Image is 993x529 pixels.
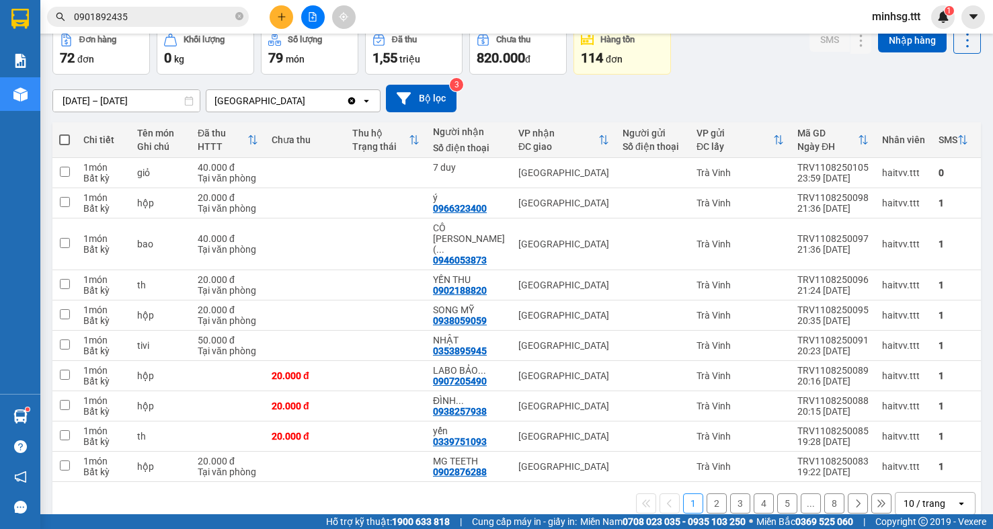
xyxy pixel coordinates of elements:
[882,239,925,249] div: haitvv.ttt
[361,95,372,106] svg: open
[623,128,683,138] div: Người gửi
[525,54,530,65] span: đ
[882,370,925,381] div: haitvv.ttt
[174,54,184,65] span: kg
[433,192,505,203] div: ý
[184,35,225,44] div: Khối lượng
[198,274,258,285] div: 20.000 đ
[797,345,869,356] div: 20:23 [DATE]
[697,401,784,411] div: Trà Vinh
[697,239,784,249] div: Trà Vinh
[863,514,865,529] span: |
[824,493,844,514] button: 8
[606,54,623,65] span: đơn
[469,26,567,75] button: Chưa thu820.000đ
[939,198,968,208] div: 1
[83,134,124,145] div: Chi tiết
[791,122,875,158] th: Toggle SortBy
[272,370,339,381] div: 20.000 đ
[580,514,746,529] span: Miền Nam
[518,401,609,411] div: [GEOGRAPHIC_DATA]
[939,134,957,145] div: SMS
[436,244,444,255] span: ...
[286,54,305,65] span: món
[198,315,258,326] div: Tại văn phòng
[157,26,254,75] button: Khối lượng0kg
[392,516,450,527] strong: 1900 633 818
[14,471,27,483] span: notification
[198,335,258,345] div: 50.000 đ
[882,431,925,442] div: haitvv.ttt
[518,198,609,208] div: [GEOGRAPHIC_DATA]
[137,340,184,351] div: tivi
[301,5,325,29] button: file-add
[518,167,609,178] div: [GEOGRAPHIC_DATA]
[797,244,869,255] div: 21:36 [DATE]
[399,54,420,65] span: triệu
[352,128,409,138] div: Thu hộ
[697,431,784,442] div: Trà Vinh
[13,54,28,68] img: solution-icon
[198,192,258,203] div: 20.000 đ
[518,310,609,321] div: [GEOGRAPHIC_DATA]
[904,497,945,510] div: 10 / trang
[697,198,784,208] div: Trà Vinh
[83,456,124,466] div: 1 món
[882,340,925,351] div: haitvv.ttt
[272,134,339,145] div: Chưa thu
[433,126,505,137] div: Người nhận
[797,141,858,152] div: Ngày ĐH
[918,517,928,526] span: copyright
[83,365,124,376] div: 1 món
[433,365,505,376] div: LABO BẢO KHANG
[472,514,577,529] span: Cung cấp máy in - giấy in:
[433,285,487,296] div: 0902188820
[83,436,124,447] div: Bất kỳ
[137,167,184,178] div: giỏ
[83,274,124,285] div: 1 món
[754,493,774,514] button: 4
[83,335,124,345] div: 1 món
[749,519,753,524] span: ⚪️
[137,431,184,442] div: th
[83,406,124,417] div: Bất kỳ
[272,401,339,411] div: 20.000 đ
[137,310,184,321] div: hộp
[235,12,243,20] span: close-circle
[74,9,233,24] input: Tìm tên, số ĐT hoặc mã đơn
[433,395,505,406] div: ĐÌNH PHƯỢNG
[477,50,525,66] span: 820.000
[797,162,869,173] div: TRV1108250105
[60,50,75,66] span: 72
[83,395,124,406] div: 1 món
[433,274,505,285] div: YẾN THU
[939,431,968,442] div: 1
[365,26,463,75] button: Đã thu1,55 triệu
[268,50,283,66] span: 79
[198,244,258,255] div: Tại văn phòng
[83,376,124,386] div: Bất kỳ
[198,203,258,214] div: Tại văn phòng
[797,395,869,406] div: TRV1108250088
[939,370,968,381] div: 1
[797,304,869,315] div: TRV1108250095
[272,431,339,442] div: 20.000 đ
[797,203,869,214] div: 21:36 [DATE]
[386,85,456,112] button: Bộ lọc
[809,28,850,52] button: SMS
[937,11,949,23] img: icon-new-feature
[882,167,925,178] div: haitvv.ttt
[433,436,487,447] div: 0339751093
[137,370,184,381] div: hộp
[797,466,869,477] div: 19:22 [DATE]
[947,6,951,15] span: 1
[214,94,305,108] div: [GEOGRAPHIC_DATA]
[623,141,683,152] div: Số điện thoại
[433,376,487,386] div: 0907205490
[518,370,609,381] div: [GEOGRAPHIC_DATA]
[697,280,784,290] div: Trà Vinh
[939,340,968,351] div: 1
[518,280,609,290] div: [GEOGRAPHIC_DATA]
[797,233,869,244] div: TRV1108250097
[623,516,746,527] strong: 0708 023 035 - 0935 103 250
